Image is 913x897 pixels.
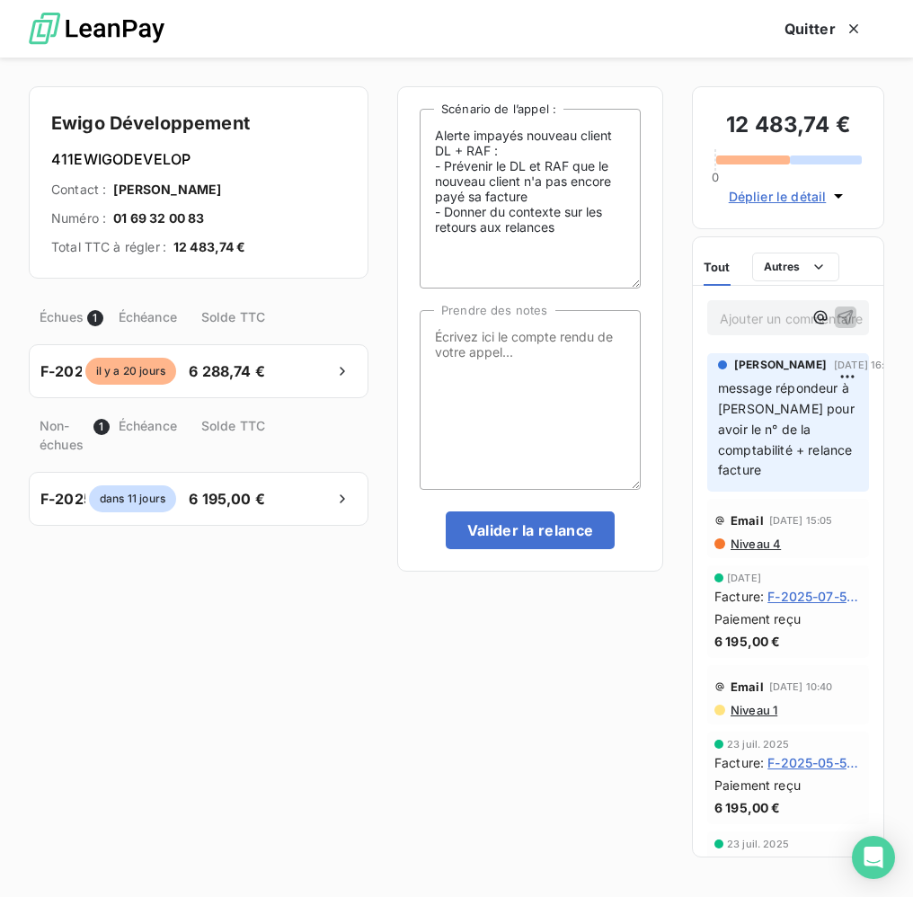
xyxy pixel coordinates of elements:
span: [DATE] 10:40 [769,681,833,692]
span: [DATE] [727,573,761,583]
span: Tout [704,260,731,274]
span: 6 195,00 € [714,632,781,651]
span: 0 [712,170,719,184]
h4: Ewigo Développement [51,109,346,138]
span: 6 195,00 € [180,488,274,510]
span: Facture : [714,853,764,872]
span: Facture : [714,587,764,606]
button: Quitter [763,10,884,48]
textarea: Alerte impayés nouveau client DL + RAF : - Prévenir le DL et RAF que le nouveau client n'a pas en... [420,109,641,289]
span: message répondeur à [PERSON_NAME] pour avoir le n° de la comptabilité + relance facture [718,380,858,478]
span: Échéance [113,416,183,435]
button: Déplier le détail [723,186,854,207]
button: Valider la relance [446,511,616,549]
span: 6 288,74 € [180,360,274,382]
h3: 12 483,74 € [714,109,862,145]
span: il y a 20 jours [85,358,176,385]
span: [PERSON_NAME] [734,357,827,373]
span: 1 [93,419,110,435]
span: Échéance [113,307,183,326]
span: Total TTC à régler : [51,238,166,256]
span: Échues [40,307,84,326]
span: Contact : [51,181,106,199]
span: 23 juil. 2025 [727,739,789,750]
span: Email [731,679,764,694]
span: F-2025-07-5484 [767,587,862,606]
span: F-2025-08-5498 [40,488,162,510]
span: Niveau 1 [729,703,777,717]
span: 23 juil. 2025 [727,839,789,849]
span: Non-échues [40,416,90,454]
span: Facture : [714,753,764,772]
span: Solde TTC [186,416,280,435]
div: Open Intercom Messenger [852,836,895,879]
span: Niveau 4 [729,537,781,551]
button: Autres [752,253,839,281]
span: [DATE] 15:05 [769,515,833,526]
span: Paiement reçu [714,609,801,628]
span: dans 11 jours [89,485,176,512]
span: F-2025-07-5492 [40,360,161,382]
span: [DATE] 16:09 [834,360,898,370]
span: Email [731,513,764,528]
span: [PERSON_NAME] [113,181,221,199]
span: Déplier le détail [729,187,827,206]
span: F-2025-05-5417 [767,753,862,772]
span: 12 483,74 € [173,238,246,256]
h6: 411EWIGODEVELOP [51,148,346,170]
span: 6 195,00 € [714,798,781,817]
span: Paiement reçu [714,776,801,795]
span: Solde TTC [186,307,280,326]
span: 01 69 32 00 83 [113,209,204,227]
span: 1 [87,310,103,326]
span: Numéro : [51,209,106,227]
span: F-2025-06-5452 [767,853,862,872]
img: logo LeanPay [29,4,164,54]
